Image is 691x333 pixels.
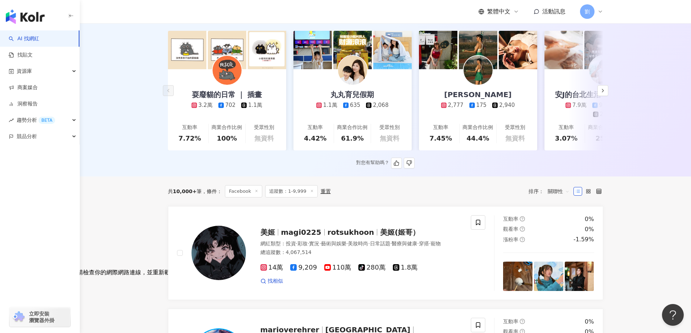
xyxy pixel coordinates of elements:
span: 14萬 [260,264,283,271]
span: 110萬 [324,264,351,271]
div: 無資料 [505,134,525,143]
div: 耍廢貓的日常 ｜ 插畫 [185,90,270,100]
span: 280萬 [358,264,385,271]
span: · [417,241,419,246]
div: 互動率 [433,124,448,131]
img: KOL Avatar [192,226,246,280]
span: 9,209 [290,264,317,271]
a: [PERSON_NAME]2,7771752,940互動率7.45%商業合作比例44.4%受眾性別無資料 [419,69,537,150]
span: question-circle [520,226,525,232]
img: post-image [208,31,246,69]
span: rotsukhoon [328,228,374,237]
div: 2,068 [373,101,388,109]
img: post-image [419,31,457,69]
a: 安J的台北生活 AnJie's Vlog7.9萬9,3995.3萬2.2萬互動率3.07%商業合作比例25%受眾性別無資料 [544,69,663,150]
img: chrome extension [12,311,26,323]
div: 44.4% [466,134,489,143]
img: post-image [168,31,206,69]
img: KOL Avatar [213,56,242,85]
div: 3.2萬 [198,101,213,109]
span: question-circle [520,237,525,242]
span: question-circle [520,216,525,221]
div: 0% [585,225,594,233]
div: 61.9% [341,134,363,143]
img: post-image [534,262,563,291]
div: 1.1萬 [323,101,337,109]
div: 7.45% [429,134,452,143]
a: 找相似 [260,278,283,285]
span: 藝術與娛樂 [321,241,346,246]
span: · [308,241,309,246]
div: 4.42% [304,134,326,143]
div: 9,399 [599,101,615,109]
div: 無資料 [254,134,274,143]
span: · [429,241,431,246]
img: post-image [584,31,623,69]
div: 635 [350,101,361,109]
a: 找貼文 [9,51,33,59]
img: post-image [565,262,594,291]
span: 找相似 [268,278,283,285]
img: logo [6,9,45,24]
span: · [319,241,321,246]
div: 商業合作比例 [588,124,618,131]
img: KOL Avatar [589,56,618,85]
span: 美姬(姬哥） [380,228,420,237]
div: 網紅類型 ： [260,240,462,247]
div: 2.2萬 [600,111,614,118]
img: post-image [459,31,497,69]
div: 互動率 [559,124,574,131]
span: 1.8萬 [393,264,418,271]
div: 1.1萬 [248,101,262,109]
div: 100% [217,134,237,143]
a: chrome extension立即安裝 瀏覽器外掛 [9,307,70,327]
div: 安J的台北生活 AnJie's Vlog [548,90,659,100]
span: 互動率 [503,216,518,222]
span: Facebook [225,185,262,197]
span: 日常話題 [370,241,390,246]
span: 繁體中文 [487,8,510,16]
span: 互動率 [503,319,518,324]
div: 商業合作比例 [211,124,242,131]
span: 美姬 [260,228,275,237]
div: 25% [596,134,611,143]
span: 投資 [286,241,296,246]
div: 互動率 [182,124,197,131]
div: 對您有幫助嗎？ [356,158,415,168]
img: KOL Avatar [464,56,493,85]
span: magi0225 [281,228,321,237]
img: post-image [333,31,372,69]
span: 追蹤數：1-9,999 [265,185,317,197]
div: 排序： [528,186,573,197]
div: 商業合作比例 [337,124,367,131]
a: 丸丸育兒假期1.1萬6352,068互動率4.42%商業合作比例61.9%受眾性別無資料 [293,69,412,150]
a: 洞察報告 [9,100,38,108]
img: post-image [293,31,332,69]
img: post-image [544,31,583,69]
div: BETA [38,117,55,124]
img: KOL Avatar [338,56,367,85]
span: 漲粉率 [503,237,518,242]
div: 受眾性別 [505,124,525,131]
span: 美妝時尚 [348,241,368,246]
span: 活動訊息 [542,8,565,15]
div: [PERSON_NAME] [437,90,519,100]
img: post-image [503,262,532,291]
span: · [346,241,348,246]
a: KOL Avatar美姬magi0225rotsukhoon美姬(姬哥）網紅類型：投資·彩妝·實況·藝術與娛樂·美妝時尚·日常話題·醫療與健康·穿搭·寵物總追蹤數：4,067,51414萬9,2... [168,206,603,300]
span: · [390,241,392,246]
div: 共 筆 [168,188,202,194]
div: 商業合作比例 [462,124,493,131]
div: 總追蹤數 ： 4,067,514 [260,249,462,256]
div: 無資料 [380,134,399,143]
iframe: Help Scout Beacon - Open [662,304,684,326]
span: 趨勢分析 [17,112,55,128]
span: 關聯性 [548,186,569,197]
div: -1.59% [573,236,594,243]
div: 重置 [321,188,331,194]
span: 劉 [585,8,590,16]
span: 實況 [309,241,319,246]
div: 2,940 [499,101,515,109]
span: 醫療與健康 [392,241,417,246]
span: 穿搭 [419,241,429,246]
